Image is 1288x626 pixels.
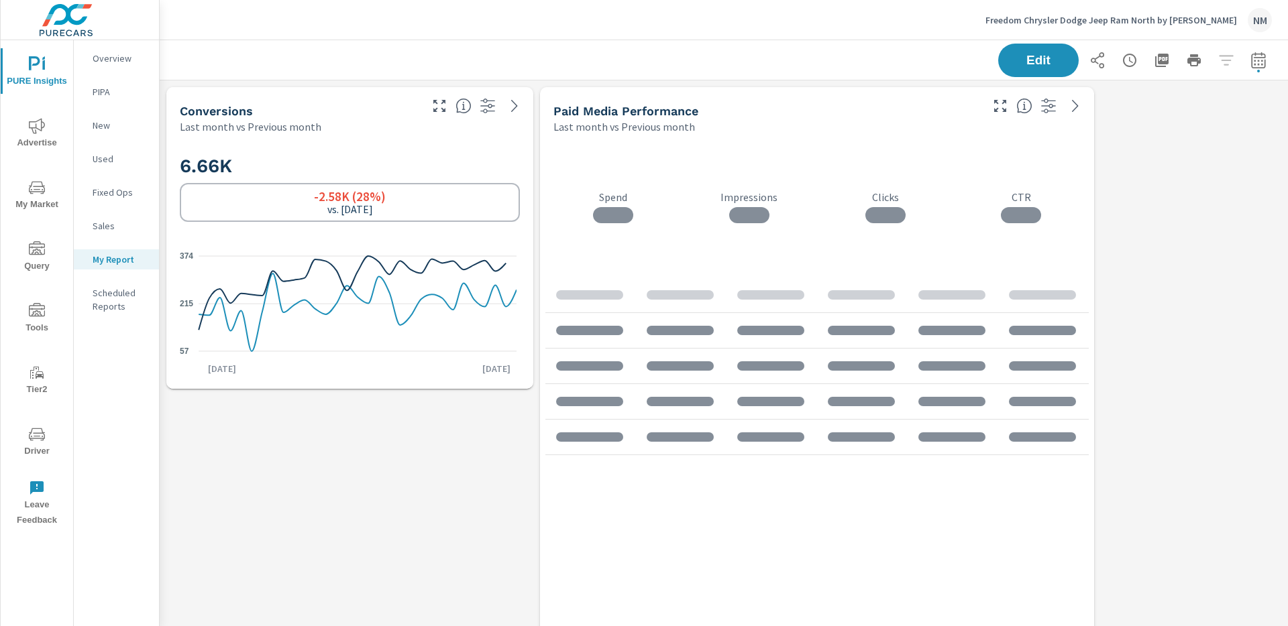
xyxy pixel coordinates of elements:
p: Freedom Chrysler Dodge Jeep Ram North by [PERSON_NAME] [985,14,1237,26]
button: Print Report [1181,47,1207,74]
p: Sales [93,219,148,233]
div: Fixed Ops [74,182,159,202]
h5: Paid Media Performance [553,104,698,118]
span: Tools [5,303,69,336]
p: New [93,119,148,132]
p: Last month vs Previous month [180,119,321,135]
a: See more details in report [1065,95,1086,117]
p: My Report [93,253,148,266]
p: Spend [545,190,682,204]
text: 57 [180,346,189,355]
button: Share Report [1084,47,1111,74]
p: CTR [953,190,1089,204]
span: Leave Feedback [5,480,69,528]
text: 374 [180,251,193,260]
p: PIPA [93,85,148,99]
span: Understand performance metrics over the selected time range. [1016,98,1032,114]
span: Edit [1012,54,1065,66]
span: Advertise [5,118,69,151]
div: NM [1248,8,1272,32]
p: Impressions [682,190,818,204]
div: My Report [74,249,159,269]
div: New [74,115,159,135]
div: PIPA [74,82,159,102]
text: 215 [180,299,193,308]
div: Used [74,149,159,169]
div: Sales [74,216,159,236]
div: nav menu [1,40,73,534]
p: Used [93,152,148,166]
h2: 6.66K [180,154,520,178]
a: See more details in report [504,95,525,117]
p: Overview [93,52,148,65]
div: Scheduled Reports [74,283,159,316]
p: [DATE] [473,362,520,375]
p: Fixed Ops [93,186,148,199]
span: Query [5,241,69,274]
span: My Market [5,180,69,212]
p: Last month vs Previous month [553,119,695,135]
button: Make Fullscreen [429,95,450,117]
h5: Conversions [180,104,253,118]
button: "Export Report to PDF" [1148,47,1175,74]
span: Driver [5,426,69,459]
span: The number of dealer-specified goals completed by a visitor. [Source: This data is provided by th... [455,98,472,114]
p: Clicks [817,190,953,204]
span: PURE Insights [5,56,69,89]
p: [DATE] [199,362,246,375]
p: Scheduled Reports [93,286,148,313]
p: vs. [DATE] [327,203,373,215]
button: Make Fullscreen [989,95,1011,117]
div: Overview [74,48,159,68]
h6: -2.58K (28%) [314,190,386,203]
span: Tier2 [5,365,69,397]
button: Edit [998,44,1079,77]
button: Select Date Range [1245,47,1272,74]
